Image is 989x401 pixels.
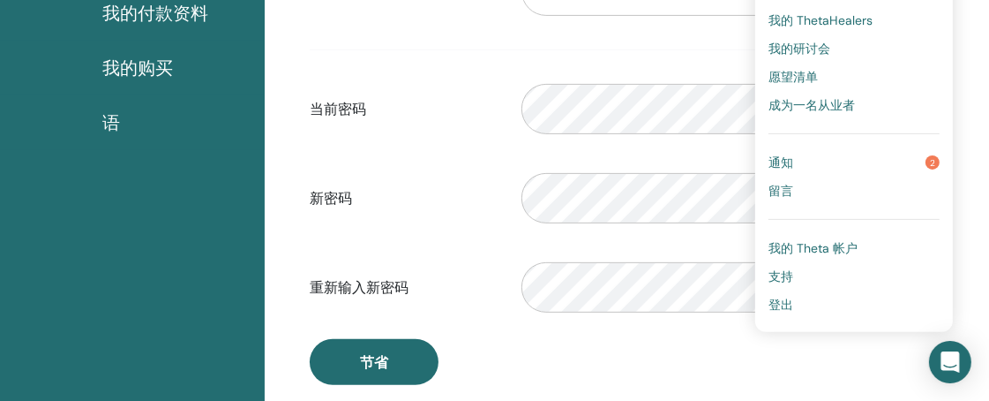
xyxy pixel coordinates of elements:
span: 登出 [768,297,793,313]
span: 我的 ThetaHealers [768,12,873,28]
a: 登出 [768,291,940,319]
label: 重新输入新密码 [296,271,508,305]
a: 通知2 [768,148,940,177]
span: 我的 Theta 帐户 [768,240,858,256]
button: 节省 [310,339,438,385]
div: Open Intercom Messenger [929,341,971,383]
span: 语 [102,110,120,136]
a: 成为一名从业者 [768,91,940,119]
a: 我的 ThetaHealers [768,6,940,34]
a: 支持 [768,262,940,291]
span: 节省 [360,353,388,372]
span: 支持 [768,269,793,284]
span: 愿望清单 [768,69,818,85]
span: 成为一名从业者 [768,97,855,113]
span: 我的研讨会 [768,41,830,57]
span: 我的购买 [102,55,173,81]
a: 我的研讨会 [768,34,940,63]
a: 愿望清单 [768,63,940,91]
a: 留言 [768,177,940,205]
label: 当前密码 [296,93,508,126]
label: 新密码 [296,182,508,216]
span: 2 [925,155,940,170]
a: 我的 Theta 帐户 [768,234,940,262]
span: 通知 [768,155,793,170]
span: 留言 [768,183,793,199]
